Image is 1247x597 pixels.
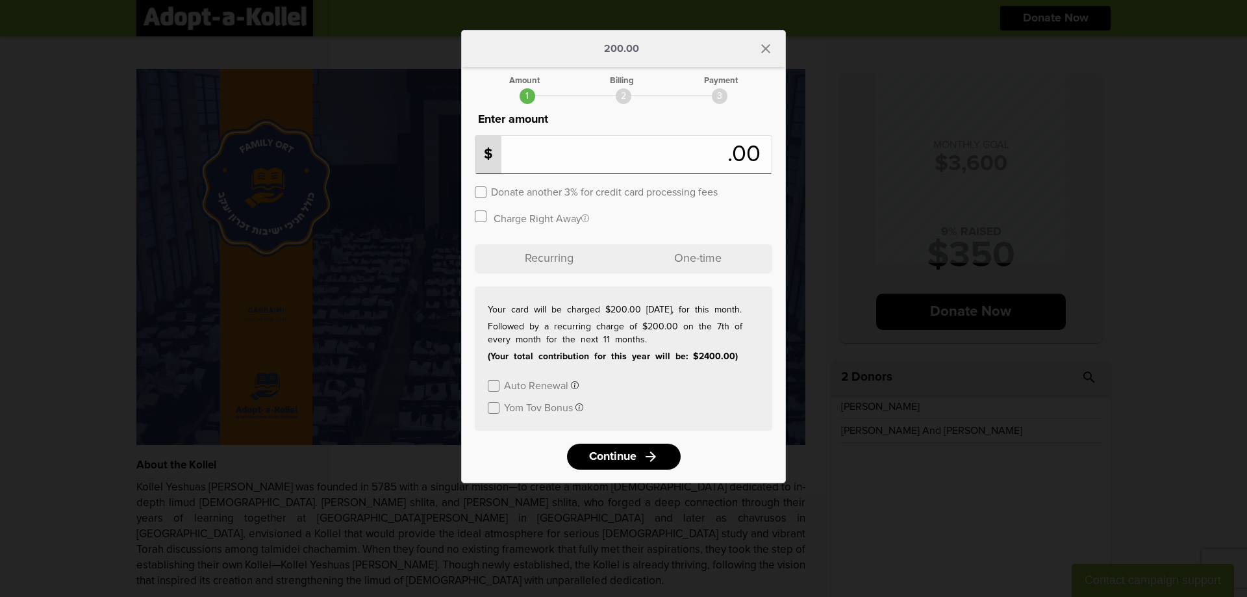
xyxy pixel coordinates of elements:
[727,143,767,166] span: .00
[475,244,623,273] p: Recurring
[704,77,738,85] div: Payment
[623,244,772,273] p: One-time
[491,185,718,197] label: Donate another 3% for credit card processing fees
[504,401,583,413] button: Yom Tov Bonus
[504,401,573,413] label: Yom Tov Bonus
[504,379,579,391] button: Auto Renewal
[643,449,659,464] i: arrow_forward
[520,88,535,104] div: 1
[475,136,501,173] p: $
[488,303,759,316] p: Your card will be charged $200.00 [DATE], for this month.
[475,110,772,129] p: Enter amount
[567,444,681,470] a: Continuearrow_forward
[509,77,540,85] div: Amount
[604,44,639,54] p: 200.00
[712,88,727,104] div: 3
[488,350,759,363] p: (Your total contribution for this year will be: $2400.00)
[589,451,636,463] span: Continue
[504,379,568,391] label: Auto Renewal
[610,77,634,85] div: Billing
[758,41,774,57] i: close
[616,88,631,104] div: 2
[494,212,589,224] label: Charge Right Away
[488,320,759,346] p: Followed by a recurring charge of $200.00 on the 7th of every month for the next 11 months.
